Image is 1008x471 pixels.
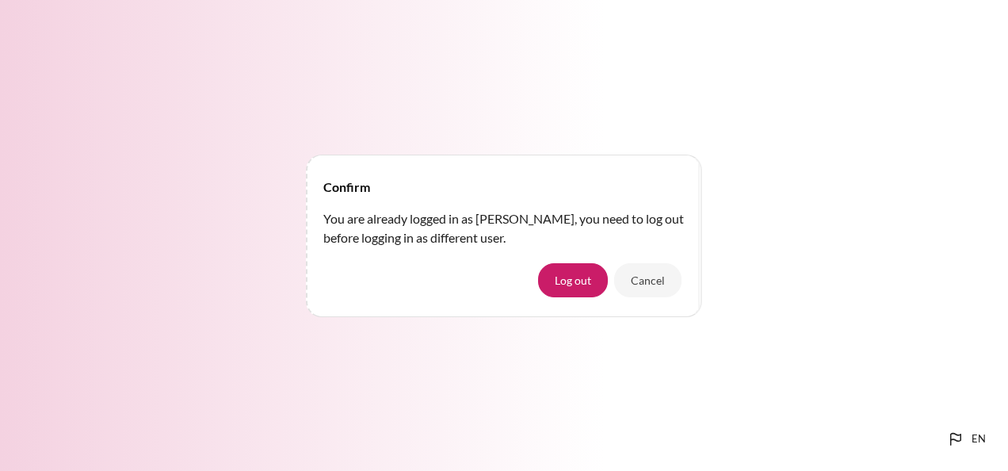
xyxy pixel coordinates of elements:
span: en [972,431,986,447]
button: Languages [940,423,992,455]
button: Cancel [614,263,682,297]
button: Log out [538,263,608,297]
h4: Confirm [323,178,370,197]
p: You are already logged in as [PERSON_NAME], you need to log out before logging in as different user. [323,209,685,247]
